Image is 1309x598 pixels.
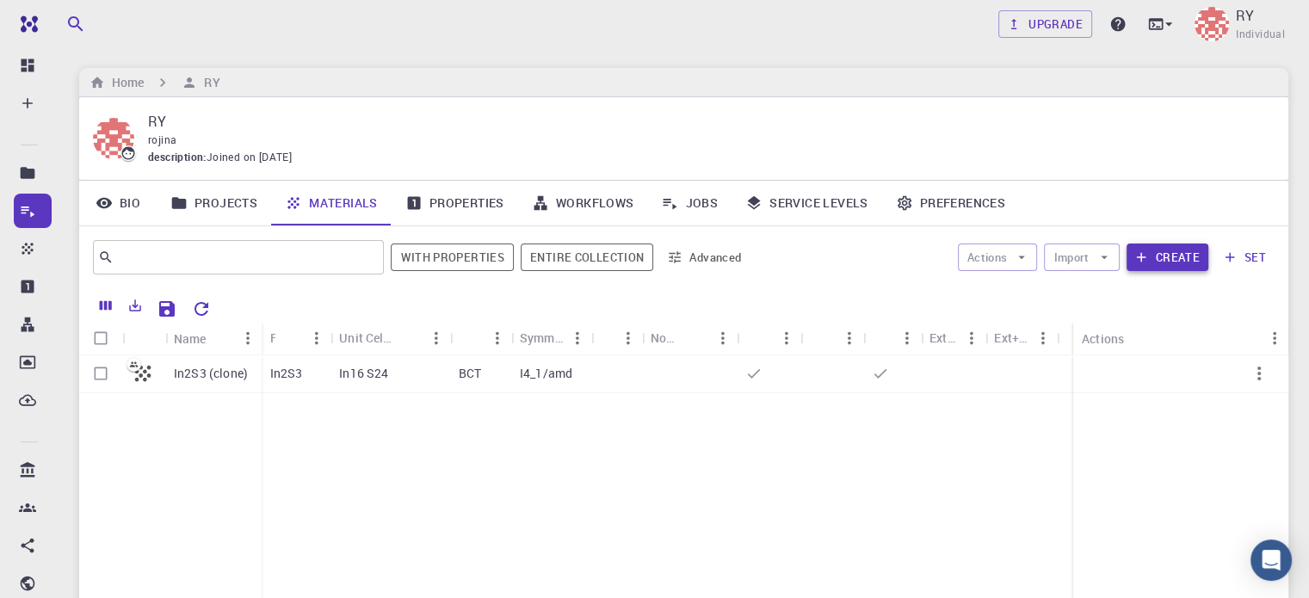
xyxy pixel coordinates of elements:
button: Sort [682,324,709,352]
div: Name [174,322,207,355]
a: Materials [271,181,392,225]
button: Menu [836,324,863,352]
p: In2S3 [270,365,303,382]
span: Support [34,12,96,28]
div: Non-periodic [651,321,682,354]
a: Bio [79,181,157,225]
div: Formula [270,321,275,354]
p: RY [148,111,1261,132]
button: set [1215,244,1275,271]
a: Upgrade [998,10,1092,38]
button: Reset Explorer Settings [184,292,219,326]
p: I4_1/amd [520,365,572,382]
button: Sort [600,324,627,352]
button: Menu [1029,324,1057,352]
a: Properties [392,181,518,225]
div: Symmetry [520,321,564,354]
div: Actions [1073,322,1288,355]
span: Show only materials with calculated properties [391,244,514,271]
button: Sort [809,324,837,352]
div: Open Intercom Messenger [1250,539,1292,581]
span: rojina [148,133,176,146]
div: Ext+web [994,321,1028,354]
button: Save Explorer Settings [150,292,184,326]
div: Ext+lnk [929,321,958,354]
p: In2S3 (clone) [174,365,248,382]
a: Preferences [882,181,1019,225]
button: Sort [207,324,234,352]
button: Menu [234,324,262,352]
h6: RY [197,73,219,92]
span: description : [148,149,207,166]
div: Public [863,321,921,354]
button: Sort [275,324,303,352]
span: Filter throughout whole library including sets (folders) [521,244,653,271]
div: Unit Cell Formula [339,321,394,354]
div: Formula [262,321,330,354]
div: Name [165,322,262,355]
button: Columns [91,292,120,319]
div: Ext+web [985,321,1056,354]
div: Default [737,321,800,354]
div: Unit Cell Formula [330,321,449,354]
div: Ext+lnk [921,321,985,354]
a: Projects [157,181,271,225]
a: Jobs [647,181,732,225]
button: Sort [872,324,899,352]
div: Symmetry [511,321,591,354]
button: Import [1044,244,1119,271]
h6: Home [105,73,144,92]
button: Menu [484,324,511,352]
button: Menu [958,324,985,352]
button: Menu [303,324,330,352]
button: Menu [564,324,591,352]
img: logo [14,15,38,33]
div: Icon [122,322,165,355]
button: Menu [614,324,642,352]
button: Menu [893,324,921,352]
button: Menu [423,324,450,352]
p: RY [1236,5,1254,26]
nav: breadcrumb [86,73,224,92]
div: Non-periodic [642,321,737,354]
span: Joined on [DATE] [207,149,292,166]
p: In16 S24 [339,365,388,382]
img: RY [1195,7,1229,41]
button: Menu [709,324,737,352]
span: Individual [1236,26,1285,43]
button: Actions [958,244,1038,271]
button: Menu [773,324,800,352]
button: Export [120,292,150,319]
button: With properties [391,244,514,271]
a: Service Levels [732,181,882,225]
a: Workflows [518,181,648,225]
button: Create [1127,244,1208,271]
button: Sort [459,324,486,352]
button: Sort [395,324,423,352]
div: Lattice [450,321,511,354]
button: Sort [745,324,773,352]
div: Tags [591,321,641,354]
button: Entire collection [521,244,653,271]
p: BCT [459,365,481,382]
div: Shared [800,321,862,354]
button: Menu [1261,324,1288,352]
button: Advanced [660,244,750,271]
div: Actions [1082,322,1124,355]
